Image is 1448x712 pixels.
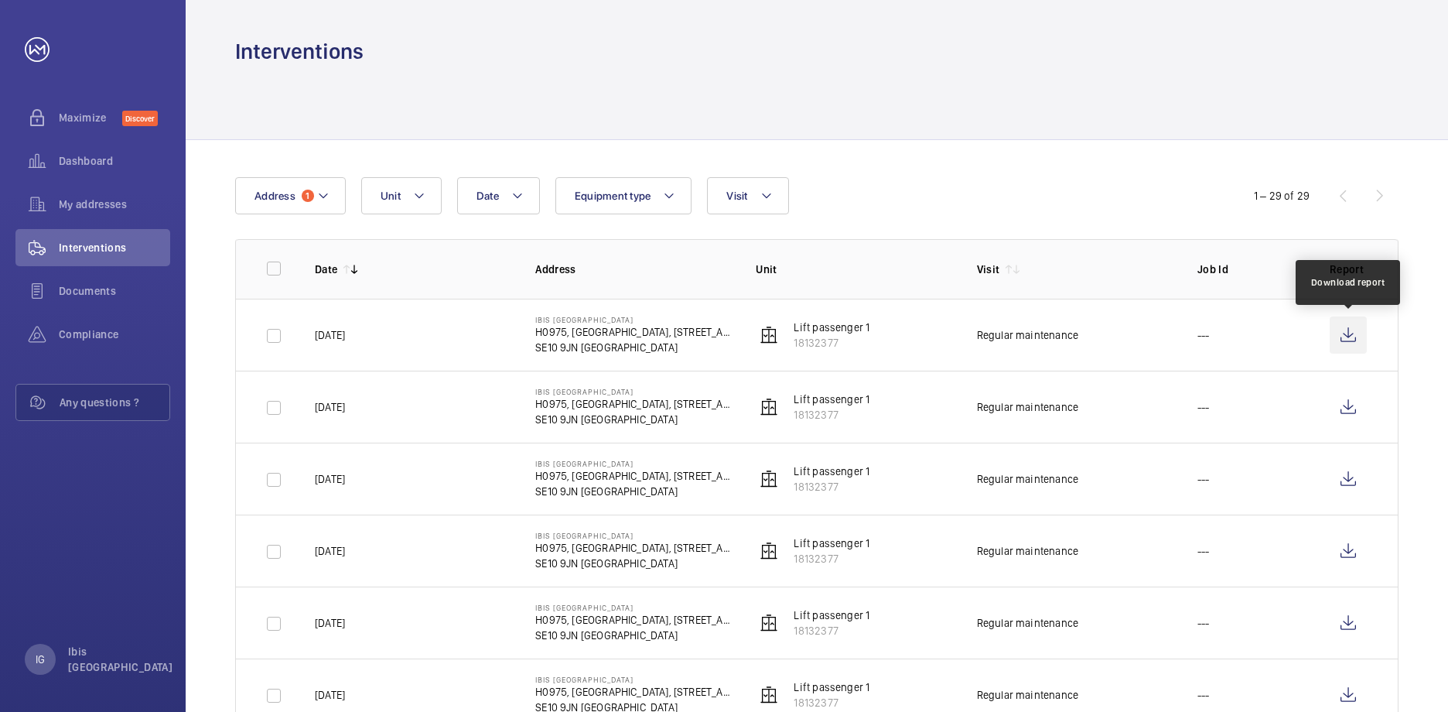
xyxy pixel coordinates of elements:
img: elevator.svg [760,326,778,344]
p: 18132377 [794,695,869,710]
div: Regular maintenance [977,471,1078,487]
img: elevator.svg [760,398,778,416]
p: [DATE] [315,615,345,631]
button: Equipment type [555,177,692,214]
p: 18132377 [794,479,869,495]
span: Date [476,190,499,202]
div: Download report [1311,276,1385,289]
p: 18132377 [794,407,869,423]
p: --- [1197,615,1210,631]
p: H0975, [GEOGRAPHIC_DATA], [STREET_ADDRESS][PERSON_NAME] [535,540,731,556]
div: 1 – 29 of 29 [1254,188,1310,204]
p: IBIS [GEOGRAPHIC_DATA] [535,531,731,540]
p: Job Id [1197,262,1305,277]
p: Date [315,262,337,277]
div: Regular maintenance [977,543,1078,559]
div: Regular maintenance [977,399,1078,415]
p: --- [1197,399,1210,415]
p: 18132377 [794,623,869,638]
div: Regular maintenance [977,687,1078,703]
h1: Interventions [235,37,364,66]
p: --- [1197,543,1210,559]
p: IBIS [GEOGRAPHIC_DATA] [535,315,731,324]
p: --- [1197,687,1210,703]
p: 18132377 [794,551,869,567]
p: Lift passenger 1 [794,608,869,623]
p: H0975, [GEOGRAPHIC_DATA], [STREET_ADDRESS][PERSON_NAME] [535,684,731,700]
p: SE10 9JN [GEOGRAPHIC_DATA] [535,340,731,355]
p: [DATE] [315,327,345,343]
p: IBIS [GEOGRAPHIC_DATA] [535,603,731,612]
span: My addresses [59,197,170,212]
img: elevator.svg [760,470,778,488]
button: Visit [707,177,788,214]
p: IG [36,652,45,667]
p: --- [1197,471,1210,487]
p: [DATE] [315,687,345,703]
p: Lift passenger 1 [794,392,869,407]
p: Lift passenger 1 [794,536,869,551]
button: Address1 [235,177,346,214]
span: Unit [381,190,401,202]
span: Dashboard [59,153,170,169]
p: H0975, [GEOGRAPHIC_DATA], [STREET_ADDRESS][PERSON_NAME] [535,324,731,340]
p: [DATE] [315,399,345,415]
span: Visit [726,190,747,202]
p: Ibis [GEOGRAPHIC_DATA] [68,644,172,675]
span: Equipment type [575,190,651,202]
p: [DATE] [315,471,345,487]
p: Lift passenger 1 [794,320,869,335]
p: Unit [756,262,951,277]
span: Documents [59,283,170,299]
p: SE10 9JN [GEOGRAPHIC_DATA] [535,556,731,571]
span: Discover [122,111,158,126]
p: [DATE] [315,543,345,559]
p: SE10 9JN [GEOGRAPHIC_DATA] [535,484,731,499]
span: 1 [302,190,314,202]
p: Lift passenger 1 [794,679,869,695]
p: SE10 9JN [GEOGRAPHIC_DATA] [535,628,731,643]
p: 18132377 [794,335,869,351]
img: elevator.svg [760,542,778,560]
p: IBIS [GEOGRAPHIC_DATA] [535,459,731,468]
p: IBIS [GEOGRAPHIC_DATA] [535,387,731,396]
p: H0975, [GEOGRAPHIC_DATA], [STREET_ADDRESS][PERSON_NAME] [535,612,731,628]
div: Regular maintenance [977,615,1078,631]
p: --- [1197,327,1210,343]
button: Date [457,177,540,214]
span: Any questions ? [60,395,169,410]
span: Interventions [59,240,170,255]
p: IBIS [GEOGRAPHIC_DATA] [535,675,731,684]
div: Regular maintenance [977,327,1078,343]
span: Maximize [59,110,122,125]
p: Lift passenger 1 [794,464,869,479]
p: Visit [977,262,1000,277]
img: elevator.svg [760,614,778,632]
p: Address [535,262,731,277]
button: Unit [361,177,442,214]
span: Address [254,190,295,202]
p: H0975, [GEOGRAPHIC_DATA], [STREET_ADDRESS][PERSON_NAME] [535,468,731,484]
p: H0975, [GEOGRAPHIC_DATA], [STREET_ADDRESS][PERSON_NAME] [535,396,731,412]
span: Compliance [59,327,170,342]
p: SE10 9JN [GEOGRAPHIC_DATA] [535,412,731,427]
img: elevator.svg [760,686,778,704]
